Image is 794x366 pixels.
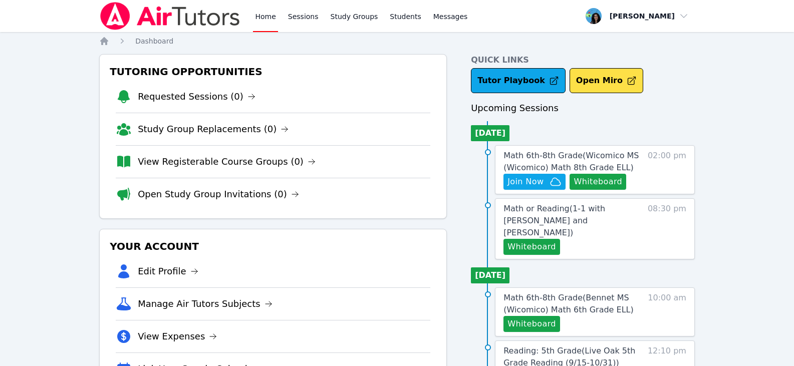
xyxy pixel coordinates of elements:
h3: Your Account [108,237,438,255]
span: 02:00 pm [648,150,686,190]
span: 10:00 am [648,292,686,332]
a: Math or Reading(1-1 with [PERSON_NAME] and [PERSON_NAME]) [503,203,641,239]
button: Whiteboard [503,316,560,332]
li: [DATE] [471,267,509,283]
a: Tutor Playbook [471,68,566,93]
button: Join Now [503,174,566,190]
nav: Breadcrumb [99,36,695,46]
li: [DATE] [471,125,509,141]
a: Study Group Replacements (0) [138,122,289,136]
h3: Upcoming Sessions [471,101,695,115]
span: Math or Reading ( 1-1 with [PERSON_NAME] and [PERSON_NAME] ) [503,204,605,237]
button: Whiteboard [570,174,626,190]
span: 08:30 pm [648,203,686,255]
span: Dashboard [135,37,173,45]
span: Math 6th-8th Grade ( Bennet MS (Wicomico) Math 6th Grade ELL ) [503,293,634,314]
span: Join Now [507,176,544,188]
a: Math 6th-8th Grade(Bennet MS (Wicomico) Math 6th Grade ELL) [503,292,641,316]
a: Edit Profile [138,264,198,278]
a: View Expenses [138,329,217,343]
span: Math 6th-8th Grade ( Wicomico MS (Wicomico) Math 8th Grade ELL ) [503,151,639,172]
h3: Tutoring Opportunities [108,63,438,81]
a: Dashboard [135,36,173,46]
a: Math 6th-8th Grade(Wicomico MS (Wicomico) Math 8th Grade ELL) [503,150,641,174]
img: Air Tutors [99,2,241,30]
h4: Quick Links [471,54,695,66]
a: Manage Air Tutors Subjects [138,297,273,311]
span: Messages [433,12,468,22]
a: Requested Sessions (0) [138,90,255,104]
a: View Registerable Course Groups (0) [138,155,316,169]
a: Open Study Group Invitations (0) [138,187,299,201]
button: Whiteboard [503,239,560,255]
button: Open Miro [570,68,643,93]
